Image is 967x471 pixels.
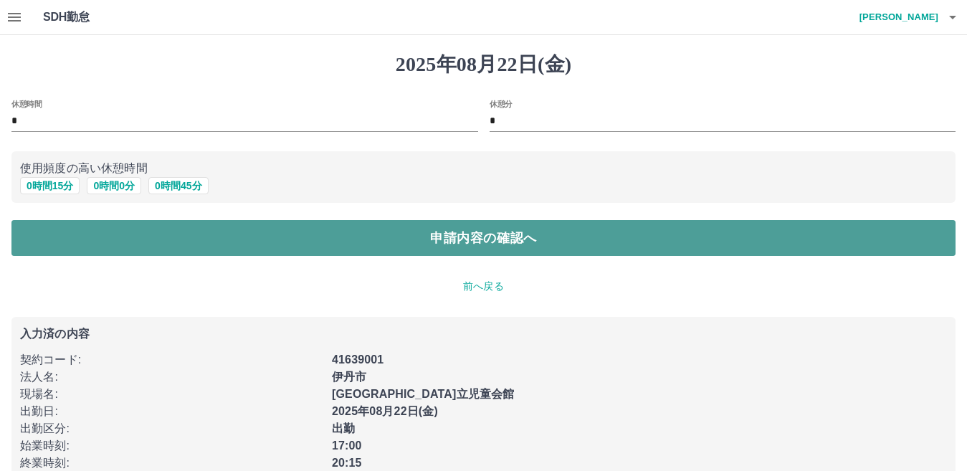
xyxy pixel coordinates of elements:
b: 出勤 [332,422,355,434]
button: 申請内容の確認へ [11,220,956,256]
p: 出勤日 : [20,403,323,420]
p: 出勤区分 : [20,420,323,437]
p: 契約コード : [20,351,323,368]
p: 現場名 : [20,386,323,403]
label: 休憩分 [490,98,513,109]
button: 0時間45分 [148,177,208,194]
b: 41639001 [332,353,384,366]
h1: 2025年08月22日(金) [11,52,956,77]
b: 2025年08月22日(金) [332,405,438,417]
button: 0時間0分 [87,177,141,194]
button: 0時間15分 [20,177,80,194]
b: 20:15 [332,457,362,469]
b: 伊丹市 [332,371,366,383]
b: 17:00 [332,439,362,452]
p: 始業時刻 : [20,437,323,455]
p: 入力済の内容 [20,328,947,340]
label: 休憩時間 [11,98,42,109]
p: 法人名 : [20,368,323,386]
b: [GEOGRAPHIC_DATA]立児童会館 [332,388,514,400]
p: 使用頻度の高い休憩時間 [20,160,947,177]
p: 前へ戻る [11,279,956,294]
